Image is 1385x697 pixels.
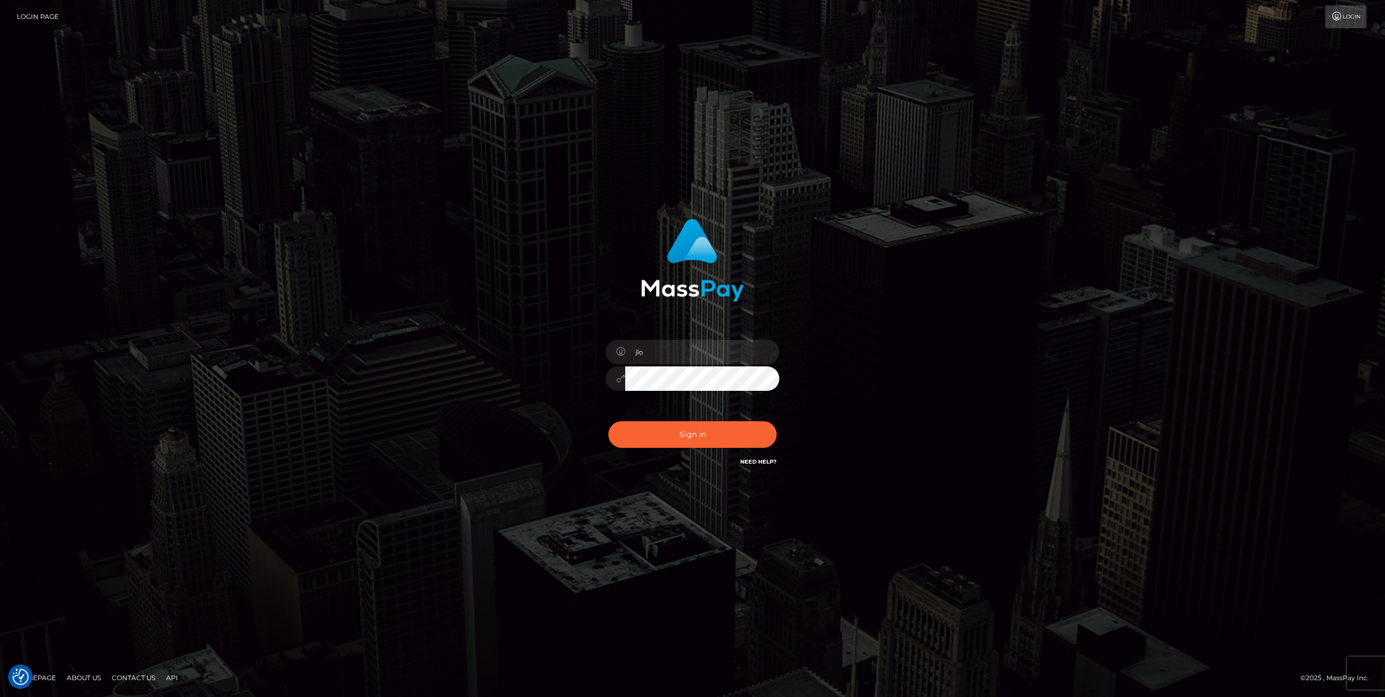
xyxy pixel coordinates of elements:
[12,669,29,685] img: Revisit consent button
[162,669,182,686] a: API
[62,669,105,686] a: About Us
[641,219,744,302] img: MassPay Login
[625,340,779,364] input: Username...
[12,669,29,685] button: Consent Preferences
[1325,5,1367,28] a: Login
[12,669,60,686] a: Homepage
[1300,672,1377,684] div: © 2025 , MassPay Inc.
[107,669,160,686] a: Contact Us
[17,5,59,28] a: Login Page
[740,458,777,465] a: Need Help?
[608,421,777,448] button: Sign in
